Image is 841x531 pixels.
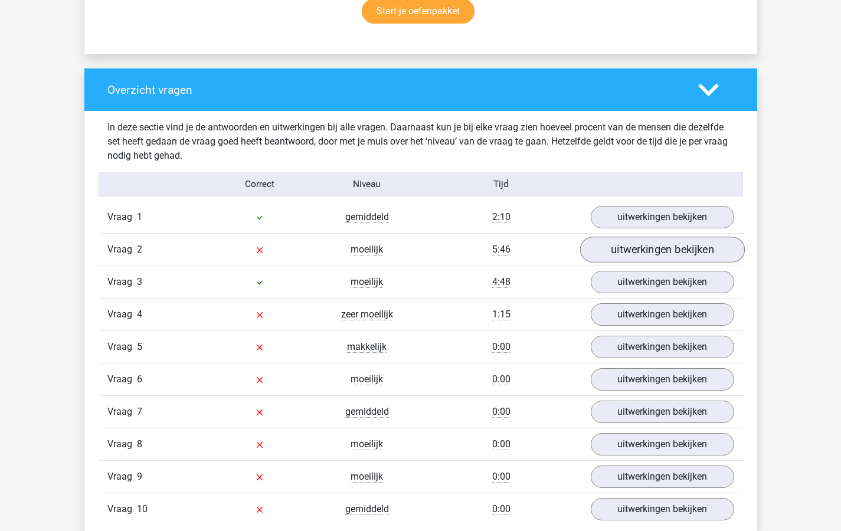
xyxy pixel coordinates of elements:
a: uitwerkingen bekijken [591,336,734,358]
span: 10 [137,503,148,514]
div: In deze sectie vind je de antwoorden en uitwerkingen bij alle vragen. Daarnaast kun je bij elke v... [99,120,743,163]
span: Vraag [107,242,137,257]
a: uitwerkingen bekijken [591,466,734,488]
span: 0:00 [492,471,511,483]
a: uitwerkingen bekijken [580,237,744,263]
div: Niveau [313,178,421,191]
span: moeilijk [351,276,383,288]
a: uitwerkingen bekijken [591,368,734,391]
span: 7 [137,406,142,417]
span: 0:00 [492,406,511,418]
span: Vraag [107,372,137,386]
span: Vraag [107,307,137,322]
a: uitwerkingen bekijken [591,206,734,228]
span: gemiddeld [345,211,389,223]
div: Correct [206,178,313,191]
a: uitwerkingen bekijken [591,433,734,455]
a: uitwerkingen bekijken [591,303,734,326]
a: uitwerkingen bekijken [591,401,734,423]
span: Vraag [107,502,137,516]
span: Vraag [107,275,137,289]
span: 3 [137,276,142,287]
span: 5:46 [492,244,511,255]
span: moeilijk [351,373,383,385]
span: Vraag [107,340,137,354]
span: makkelijk [347,341,387,353]
span: Vraag [107,437,137,451]
span: 4 [137,309,142,320]
span: gemiddeld [345,503,389,515]
div: Tijd [420,178,581,191]
span: Vraag [107,405,137,419]
span: moeilijk [351,471,383,483]
span: 2:10 [492,211,511,223]
span: Vraag [107,470,137,484]
span: moeilijk [351,244,383,255]
span: 0:00 [492,341,511,353]
h4: Overzicht vragen [107,83,680,97]
span: 1:15 [492,309,511,320]
span: 0:00 [492,503,511,515]
span: Vraag [107,210,137,224]
a: uitwerkingen bekijken [591,271,734,293]
span: gemiddeld [345,406,389,418]
span: 9 [137,471,142,482]
span: 0:00 [492,438,511,450]
span: 1 [137,211,142,222]
span: 5 [137,341,142,352]
span: moeilijk [351,438,383,450]
span: 6 [137,373,142,385]
a: uitwerkingen bekijken [591,498,734,520]
span: 8 [137,438,142,450]
span: 4:48 [492,276,511,288]
span: 0:00 [492,373,511,385]
span: zeer moeilijk [341,309,393,320]
span: 2 [137,244,142,255]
